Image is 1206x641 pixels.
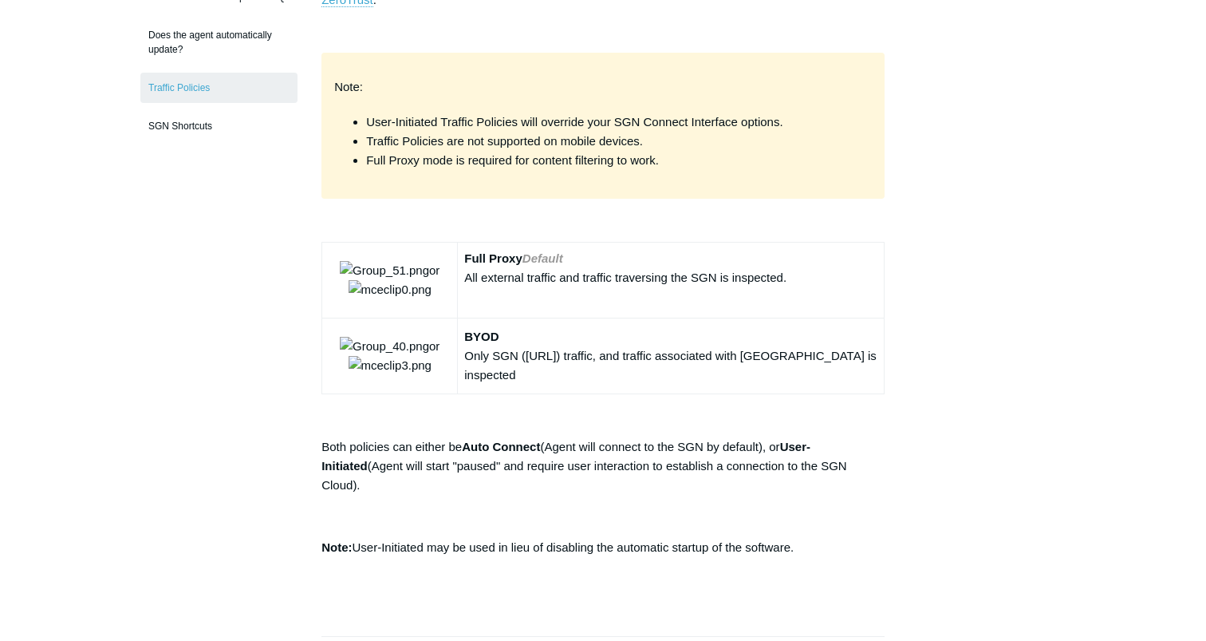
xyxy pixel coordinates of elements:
[140,73,298,103] a: Traffic Policies
[366,151,872,170] li: Full Proxy mode is required for content filtering to work.
[321,540,352,554] strong: Note:
[464,346,877,385] div: Only SGN ([URL]) traffic, and traffic associated with [GEOGRAPHIC_DATA] is inspected
[321,437,885,495] p: Both policies can either be (Agent will connect to the SGN by default), or (Agent will start "pau...
[329,337,451,375] p: or
[321,440,810,473] strong: User-Initiated
[140,111,298,141] a: SGN Shortcuts
[366,113,872,132] li: User-Initiated Traffic Policies will override your SGN Connect Interface options.
[349,280,432,299] img: mceclip0.png
[340,337,429,356] img: Group_40.png
[464,330,499,343] strong: BYOD
[334,77,872,97] p: Note:
[522,251,563,265] em: Default
[340,261,429,280] img: Group_51.png
[464,251,562,265] strong: Full Proxy
[321,538,885,557] p: User-Initiated may be used in lieu of disabling the automatic startup of the software.
[329,261,451,299] p: or
[140,20,298,65] a: Does the agent automatically update?
[462,440,540,453] strong: Auto Connect
[366,132,872,151] li: Traffic Policies are not supported on mobile devices.
[349,356,432,375] img: mceclip3.png
[464,268,877,287] div: All external traffic and traffic traversing the SGN is inspected.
